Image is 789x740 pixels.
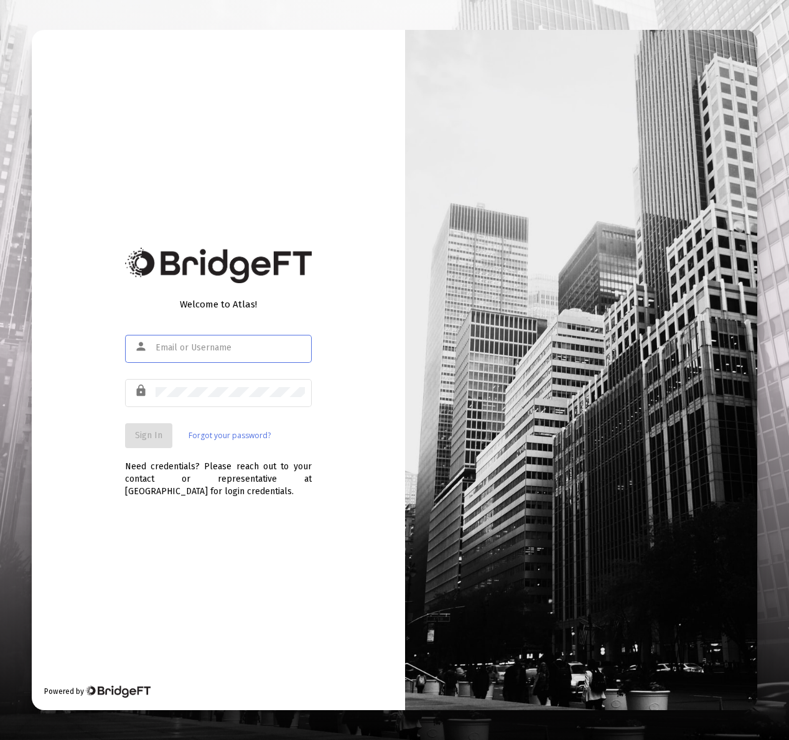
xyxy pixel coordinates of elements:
img: Bridge Financial Technology Logo [85,685,151,698]
div: Need credentials? Please reach out to your contact or representative at [GEOGRAPHIC_DATA] for log... [125,448,312,498]
mat-icon: lock [134,383,149,398]
button: Sign In [125,423,172,448]
span: Sign In [135,430,162,441]
div: Powered by [44,685,151,698]
a: Forgot your password? [189,429,271,442]
div: Welcome to Atlas! [125,298,312,311]
input: Email or Username [156,343,305,353]
img: Bridge Financial Technology Logo [125,248,312,283]
mat-icon: person [134,339,149,354]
